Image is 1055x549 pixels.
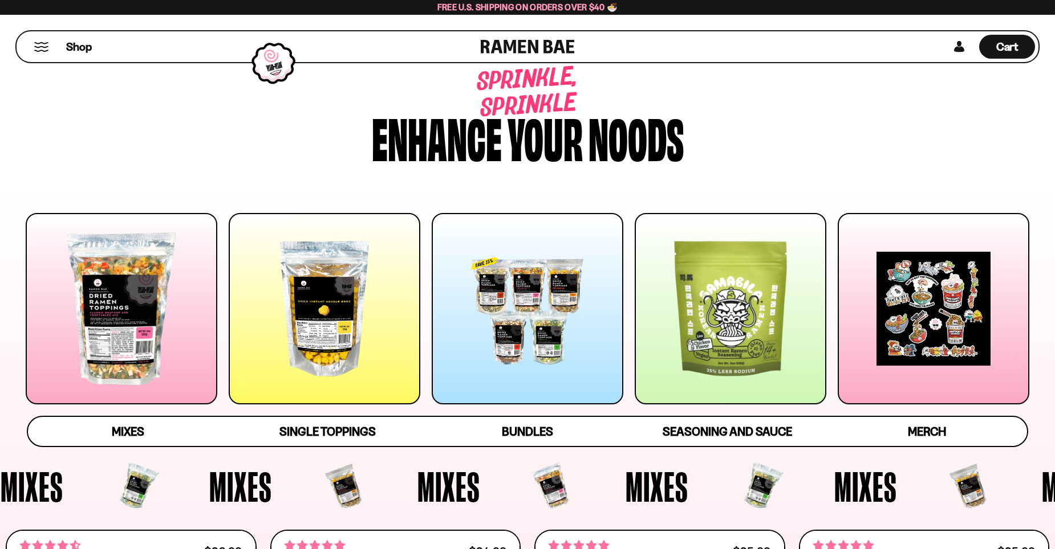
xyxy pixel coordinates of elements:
[935,465,997,507] span: Mixes
[502,424,553,439] span: Bundles
[66,39,92,55] span: Shop
[979,31,1035,62] a: Cart
[908,424,946,439] span: Merch
[428,417,627,446] a: Bundles
[827,417,1027,446] a: Merch
[372,109,502,163] div: Enhance
[508,109,583,163] div: your
[727,465,789,507] span: Mixes
[228,417,427,446] a: Single Toppings
[589,109,684,163] div: noods
[102,465,165,507] span: Mixes
[310,465,372,507] span: Mixes
[627,417,827,446] a: Seasoning and Sauce
[279,424,376,439] span: Single Toppings
[66,35,92,59] a: Shop
[112,424,144,439] span: Mixes
[34,42,49,52] button: Mobile Menu Trigger
[28,417,228,446] a: Mixes
[663,424,792,439] span: Seasoning and Sauce
[996,40,1019,54] span: Cart
[518,465,581,507] span: Mixes
[437,2,618,13] span: Free U.S. Shipping on Orders over $40 🍜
